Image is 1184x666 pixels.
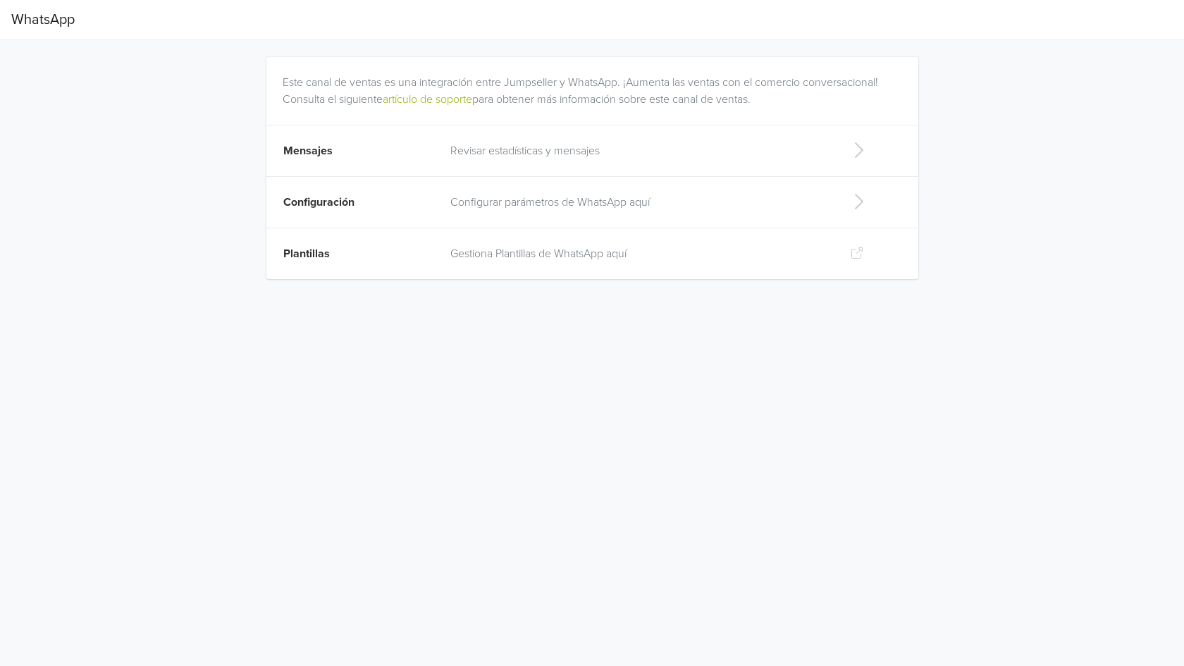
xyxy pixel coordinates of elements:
span: WhatsApp [11,6,75,34]
a: artículo de soporte [383,92,472,106]
p: Revisar estadísticas y mensajes [450,142,827,159]
span: Mensajes [283,144,333,158]
p: Configurar parámetros de WhatsApp aquí [450,194,827,211]
div: Este canal de ventas es una integración entre Jumpseller y WhatsApp. ¡Aumenta las ventas con el c... [283,57,908,108]
span: Plantillas [283,247,330,261]
span: Configuración [283,195,354,209]
p: Gestiona Plantillas de WhatsApp aquí [450,245,827,262]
